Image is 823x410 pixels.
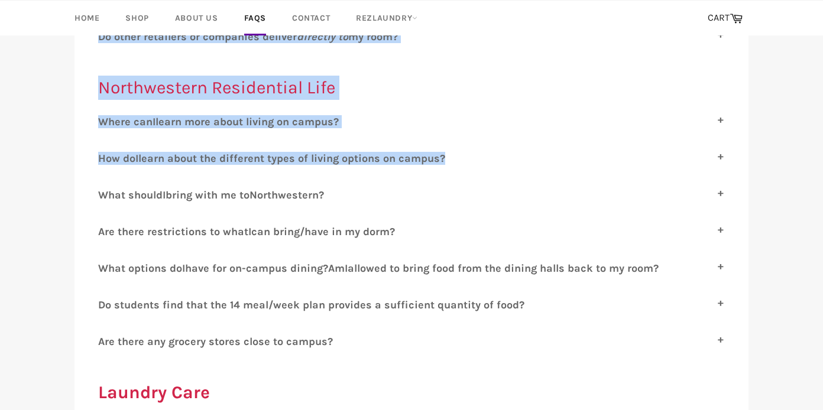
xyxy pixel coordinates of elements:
a: Contact [280,1,342,35]
a: Home [63,1,111,35]
label: H I [98,152,725,165]
label: W I A I [98,262,725,275]
label: D [98,30,725,43]
span: learn about the different types of living options on campus? [138,152,445,165]
span: o other retailers or companies deliver my room? [105,30,398,43]
i: directly to [297,30,348,43]
a: RezLaundry [344,1,429,35]
span: bring with me to [166,188,250,201]
span: allowed to bring food from the dining halls back to my room? [348,262,659,275]
span: re there any grocery stores close to campus? [105,335,333,348]
span: learn more about living on campus? [155,115,339,128]
span: have for on-campus dining? [185,262,328,275]
a: Shop [114,1,160,35]
span: here can [108,115,153,128]
label: A I [98,225,725,238]
span: o students find that the 14 meal/week plan provides a sufficient quantity of food? [105,298,524,311]
label: W I N [98,188,725,201]
a: About Us [163,1,230,35]
span: re there restrictions to what [105,225,248,238]
span: orthwestern? [257,188,324,201]
h2: Laundry Care [98,380,725,405]
label: W I [98,115,725,128]
span: ow do [106,152,135,165]
span: can bring/have in my dorm? [251,225,395,238]
a: FAQs [232,1,278,35]
span: m [335,262,345,275]
label: D [98,298,725,311]
span: hat options do [108,262,182,275]
span: hat should [108,188,163,201]
a: CART [702,6,749,31]
label: A [98,335,725,348]
h2: Northwestern Residential Life [98,76,725,100]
